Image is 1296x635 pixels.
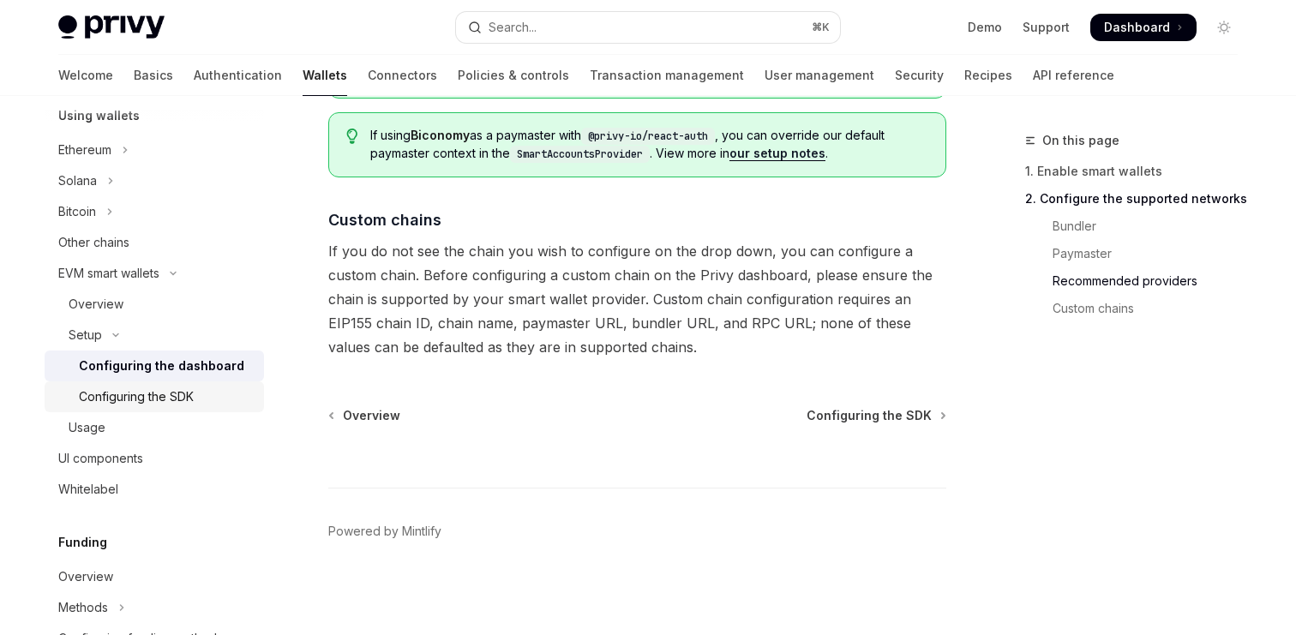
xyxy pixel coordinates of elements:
a: Bundler [1025,213,1251,240]
span: Custom chains [328,208,441,231]
a: User management [765,55,874,96]
div: Overview [69,294,123,315]
span: Dashboard [1104,19,1170,36]
a: Support [1023,19,1070,36]
div: Bitcoin [58,201,96,222]
div: Configuring the dashboard [79,356,244,376]
a: Overview [45,289,264,320]
span: ⌘ K [812,21,830,34]
a: Dashboard [1090,14,1197,41]
a: Configuring the SDK [807,407,945,424]
a: Connectors [368,55,437,96]
a: Usage [45,412,264,443]
div: UI components [58,448,143,469]
a: 1. Enable smart wallets [1025,158,1251,185]
a: API reference [1033,55,1114,96]
a: Custom chains [1025,295,1251,322]
div: Setup [69,325,102,345]
div: Whitelabel [58,479,118,500]
strong: Biconomy [411,128,470,142]
img: light logo [58,15,165,39]
a: Transaction management [590,55,744,96]
span: If using as a paymaster with , you can override our default paymaster context in the . View more ... [370,127,928,163]
div: Ethereum [58,140,111,160]
div: EVM smart wallets [58,263,159,284]
a: Paymaster [1025,240,1251,267]
a: Recommended providers [1025,267,1251,295]
a: Authentication [194,55,282,96]
button: Toggle Bitcoin section [45,196,264,227]
div: Overview [58,566,113,587]
svg: Tip [346,129,358,144]
button: Toggle Ethereum section [45,135,264,165]
div: Solana [58,171,97,191]
a: Configuring the SDK [45,381,264,412]
div: Usage [69,417,105,438]
a: 2. Configure the supported networks [1025,185,1251,213]
a: Welcome [58,55,113,96]
a: Recipes [964,55,1012,96]
a: Policies & controls [458,55,569,96]
a: Overview [330,407,400,424]
a: Whitelabel [45,474,264,505]
button: Toggle Methods section [45,592,264,623]
button: Toggle Setup section [45,320,264,350]
span: Configuring the SDK [807,407,932,424]
span: On this page [1042,130,1119,151]
a: Overview [45,561,264,592]
code: @privy-io/react-auth [581,128,715,145]
div: Configuring the SDK [79,386,194,407]
a: Security [895,55,944,96]
div: Other chains [58,232,129,253]
a: UI components [45,443,264,474]
a: Wallets [303,55,347,96]
a: Powered by Mintlify [328,523,441,540]
div: Methods [58,597,108,618]
h5: Funding [58,532,107,553]
code: SmartAccountsProvider [510,146,650,163]
span: If you do not see the chain you wish to configure on the drop down, you can configure a custom ch... [328,239,946,359]
a: Demo [968,19,1002,36]
button: Toggle Solana section [45,165,264,196]
a: Basics [134,55,173,96]
button: Toggle dark mode [1210,14,1238,41]
a: Configuring the dashboard [45,350,264,381]
a: Other chains [45,227,264,258]
span: Overview [343,407,400,424]
button: Open search [456,12,840,43]
a: our setup notes [729,146,825,161]
div: Search... [489,17,537,38]
button: Toggle EVM smart wallets section [45,258,264,289]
